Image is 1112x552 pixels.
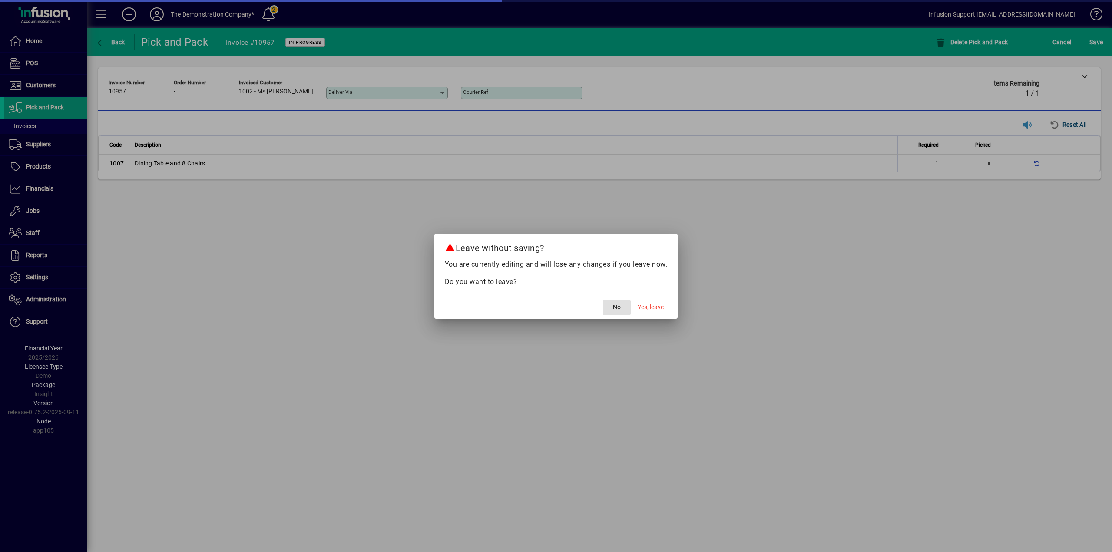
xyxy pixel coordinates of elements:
button: No [603,300,631,315]
span: Yes, leave [638,303,664,312]
p: You are currently editing and will lose any changes if you leave now. [445,259,668,270]
span: No [613,303,621,312]
button: Yes, leave [634,300,667,315]
h2: Leave without saving? [434,234,678,259]
p: Do you want to leave? [445,277,668,287]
